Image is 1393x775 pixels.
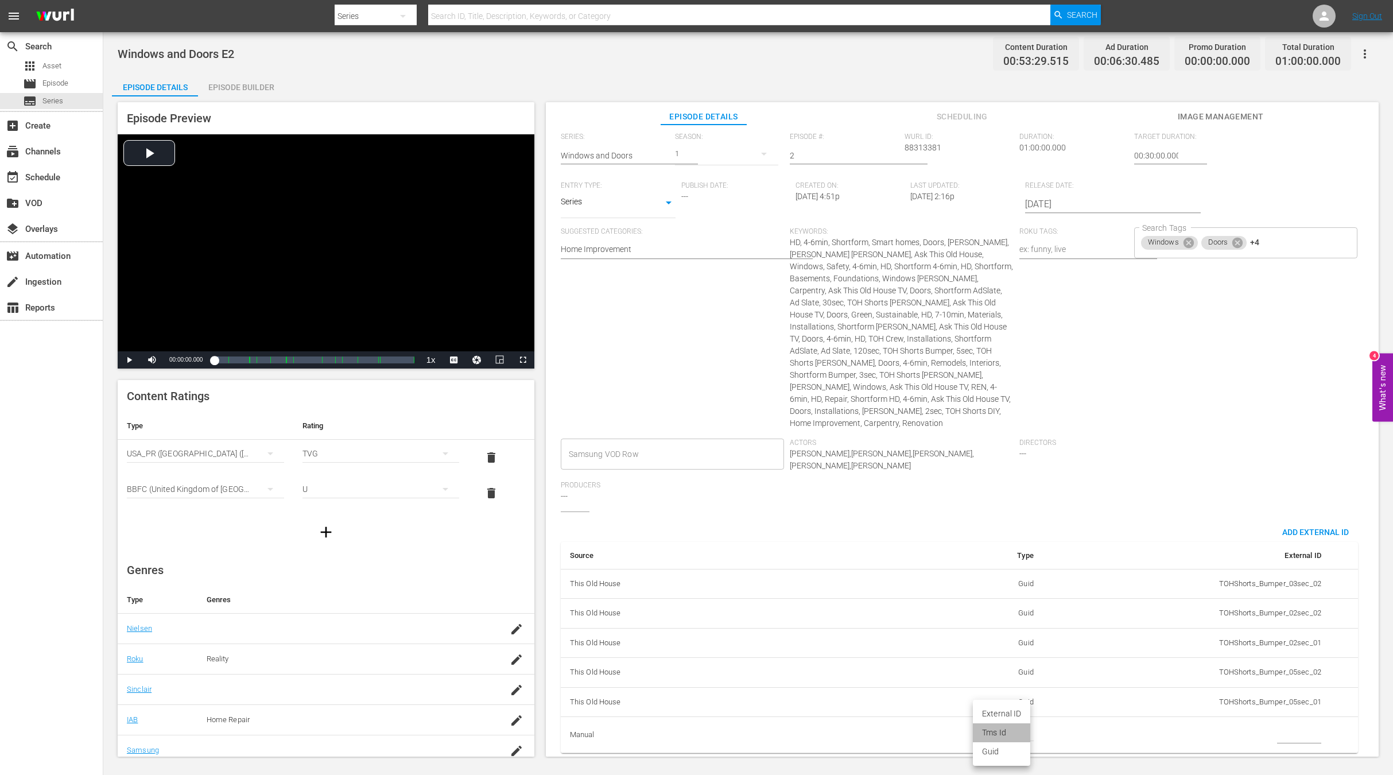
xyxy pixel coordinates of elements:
button: Open Feedback Widget [1372,354,1393,422]
img: ans4CAIJ8jUAAAAAAAAAAAAAAAAAAAAAAAAgQb4GAAAAAAAAAAAAAAAAAAAAAAAAJMjXAAAAAAAAAAAAAAAAAAAAAAAAgAT5G... [28,3,83,30]
li: External ID [973,704,1030,723]
li: Tms Id [973,723,1030,742]
a: Sign Out [1352,11,1382,21]
div: 4 [1369,351,1379,361]
li: Guid [973,742,1030,761]
span: menu [7,9,21,23]
span: Search [1067,5,1097,25]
